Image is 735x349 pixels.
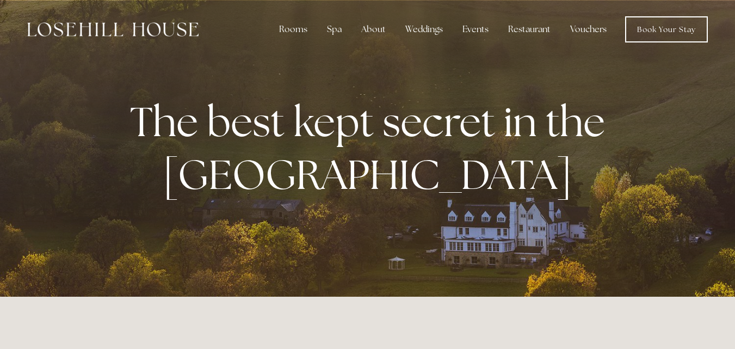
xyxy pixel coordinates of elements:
[625,16,708,42] a: Book Your Stay
[454,19,497,40] div: Events
[130,95,614,201] strong: The best kept secret in the [GEOGRAPHIC_DATA]
[353,19,394,40] div: About
[270,19,316,40] div: Rooms
[27,22,199,36] img: Losehill House
[499,19,559,40] div: Restaurant
[318,19,350,40] div: Spa
[561,19,615,40] a: Vouchers
[397,19,452,40] div: Weddings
